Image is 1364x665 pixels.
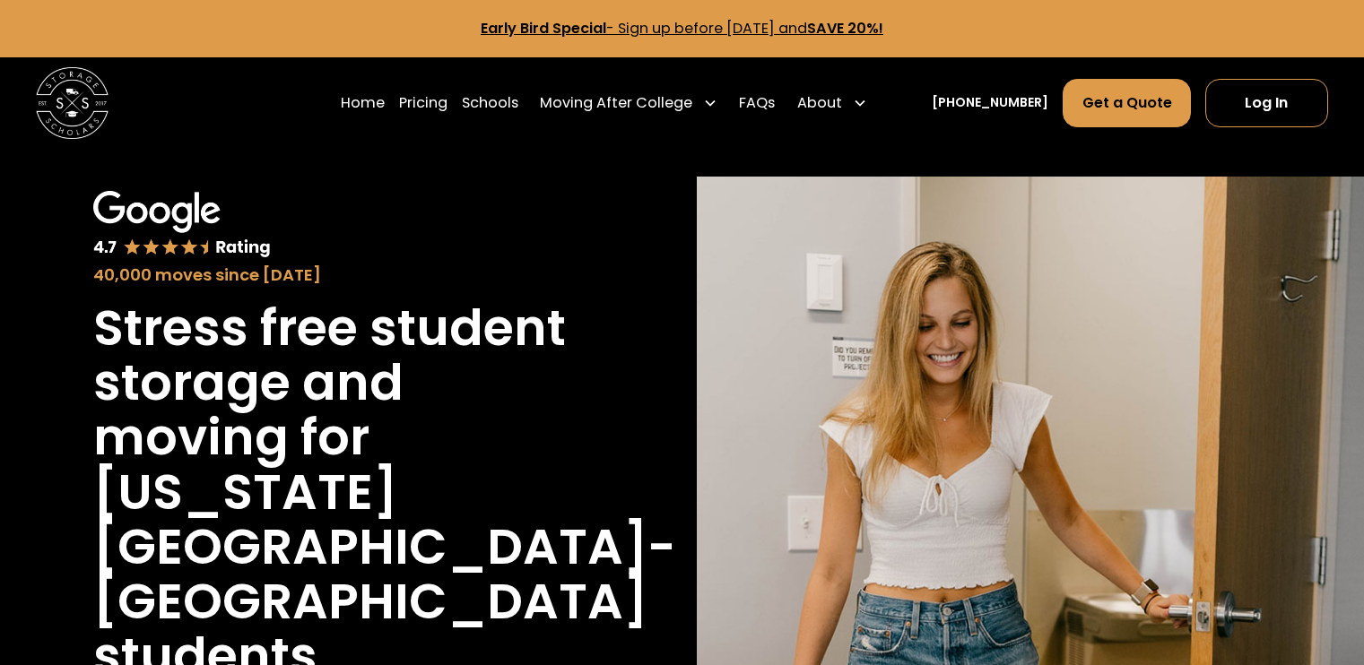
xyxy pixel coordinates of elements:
[399,78,447,128] a: Pricing
[807,18,883,39] strong: SAVE 20%!
[481,18,883,39] a: Early Bird Special- Sign up before [DATE] andSAVE 20%!
[481,18,606,39] strong: Early Bird Special
[739,78,775,128] a: FAQs
[540,92,692,114] div: Moving After College
[932,93,1048,112] a: [PHONE_NUMBER]
[341,78,385,128] a: Home
[462,78,518,128] a: Schools
[533,78,725,128] div: Moving After College
[36,67,109,140] img: Storage Scholars main logo
[93,301,574,465] h1: Stress free student storage and moving for
[93,191,270,259] img: Google 4.7 star rating
[1205,79,1328,127] a: Log In
[1063,79,1190,127] a: Get a Quote
[93,263,574,287] div: 40,000 moves since [DATE]
[790,78,874,128] div: About
[797,92,842,114] div: About
[93,465,676,629] h1: [US_STATE][GEOGRAPHIC_DATA]-[GEOGRAPHIC_DATA]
